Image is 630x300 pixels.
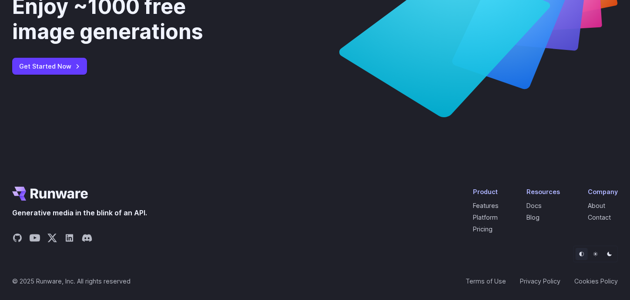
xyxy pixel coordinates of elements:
button: Dark [603,248,616,260]
a: Share on LinkedIn [64,233,75,246]
div: Resources [526,187,560,197]
button: Default [576,248,588,260]
a: Share on X [47,233,57,246]
a: Get Started Now [12,58,87,75]
button: Light [590,248,602,260]
a: Contact [588,214,611,221]
span: © 2025 Runware, Inc. All rights reserved [12,276,131,286]
a: Share on YouTube [30,233,40,246]
a: Pricing [473,225,493,233]
a: Cookies Policy [574,276,618,286]
a: Platform [473,214,498,221]
a: About [588,202,605,209]
div: Company [588,187,618,197]
a: Terms of Use [466,276,506,286]
a: Docs [526,202,542,209]
a: Blog [526,214,540,221]
a: Privacy Policy [520,276,560,286]
ul: Theme selector [573,246,618,262]
a: Go to / [12,187,88,201]
a: Features [473,202,499,209]
div: Product [473,187,499,197]
a: Share on GitHub [12,233,23,246]
a: Share on Discord [82,233,92,246]
span: Generative media in the blink of an API. [12,208,147,219]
